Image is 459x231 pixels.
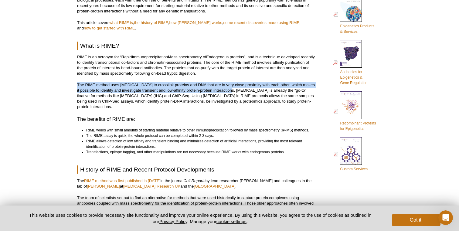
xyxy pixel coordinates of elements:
[77,165,315,174] h2: History of RIME and Recent Protocol Developments
[194,184,235,189] a: [GEOGRAPHIC_DATA]
[340,137,362,165] img: Custom_Services_cover
[333,39,367,86] a: Antibodies forEpigenetics &Gene Regulation
[159,219,187,224] a: Privacy Policy
[77,20,315,31] p: This article covers , , , , and .
[77,42,315,50] h2: What is RIME?
[340,24,374,34] span: Epigenetics Products & Services
[168,55,171,59] strong: M
[86,133,309,138] li: The RIME assay is quick, the whole protocol can be completed within 2-3 days.
[333,90,376,132] a: Recombinant Proteinsfor Epigenetics
[123,184,181,189] a: [MEDICAL_DATA] Research UK
[132,55,133,59] strong: I
[84,26,135,30] a: how to get started with RIME
[183,178,206,183] em: Cell Reports
[134,20,168,25] a: the history of RIME
[87,184,120,189] a: [PERSON_NAME]
[77,82,315,110] p: The RIME method uses [MEDICAL_DATA] to crosslink proteins and DNA that are in very close proximit...
[340,40,362,68] img: Abs_epi_2015_cover_web_70x200
[340,70,367,85] span: Antibodies for Epigenetics & Gene Regulation
[438,210,453,225] iframe: Intercom live chat
[77,178,315,189] p: The in the journal by lead researcher [PERSON_NAME] and colleagues in the lab of at and the .
[340,167,368,171] span: Custom Services
[84,178,161,183] a: RIME method was first published in [DATE]
[77,54,315,76] p: RIME is an acronym for “ apid mmunoprecipitation ass spectrometry of ndogenous proteins”, and is ...
[86,149,309,155] li: Transfections, epitope tagging, and other manipulations are not necessary because RIME works with...
[340,91,362,119] img: Rec_prots_140604_cover_web_70x200
[19,212,382,225] p: This website uses cookies to provide necessary site functionality and improve your online experie...
[223,20,300,25] a: some recent discoveries made using RIME
[169,20,222,25] a: how [PERSON_NAME] works
[392,214,440,226] button: Got it!
[121,55,124,59] strong: R
[216,219,246,224] button: cookie settings
[77,116,315,123] h3: The benefits of RIME are:
[86,127,309,133] li: RIME works with small amounts of starting material relative to other immunoprecipitation followed...
[340,121,376,131] span: Recombinant Proteins for Epigenetics
[86,138,309,149] li: RIME allows detection of low affinity and transient binding and minimizes detection of artificial...
[333,136,368,172] a: Custom Services
[109,20,133,25] a: what RIME is
[206,55,209,59] strong: E
[77,195,315,212] p: The team of scientists set out to find an alternative for methods that were used historically to ...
